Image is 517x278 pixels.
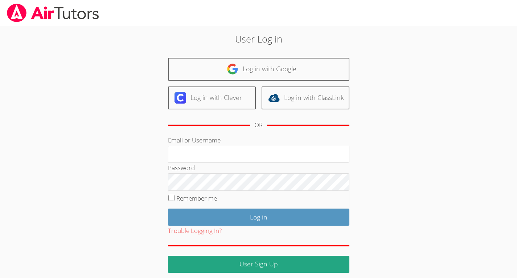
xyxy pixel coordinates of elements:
[168,86,256,109] a: Log in with Clever
[227,63,238,75] img: google-logo-50288ca7cdecda66e5e0955fdab243c47b7ad437acaf1139b6f446037453330a.svg
[168,58,349,81] a: Log in with Google
[168,209,349,226] input: Log in
[168,136,221,144] label: Email or Username
[262,86,349,109] a: Log in with ClassLink
[168,256,349,273] a: User Sign Up
[175,92,186,104] img: clever-logo-6eab21bc6e7a338710f1a6ff85c0baf02591cd810cc4098c63d3a4b26e2feb20.svg
[268,92,280,104] img: classlink-logo-d6bb404cc1216ec64c9a2012d9dc4662098be43eaf13dc465df04b49fa7ab582.svg
[254,120,263,130] div: OR
[168,226,222,236] button: Trouble Logging In?
[119,32,398,46] h2: User Log in
[168,164,195,172] label: Password
[176,194,217,202] label: Remember me
[6,4,100,22] img: airtutors_banner-c4298cdbf04f3fff15de1276eac7730deb9818008684d7c2e4769d2f7ddbe033.png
